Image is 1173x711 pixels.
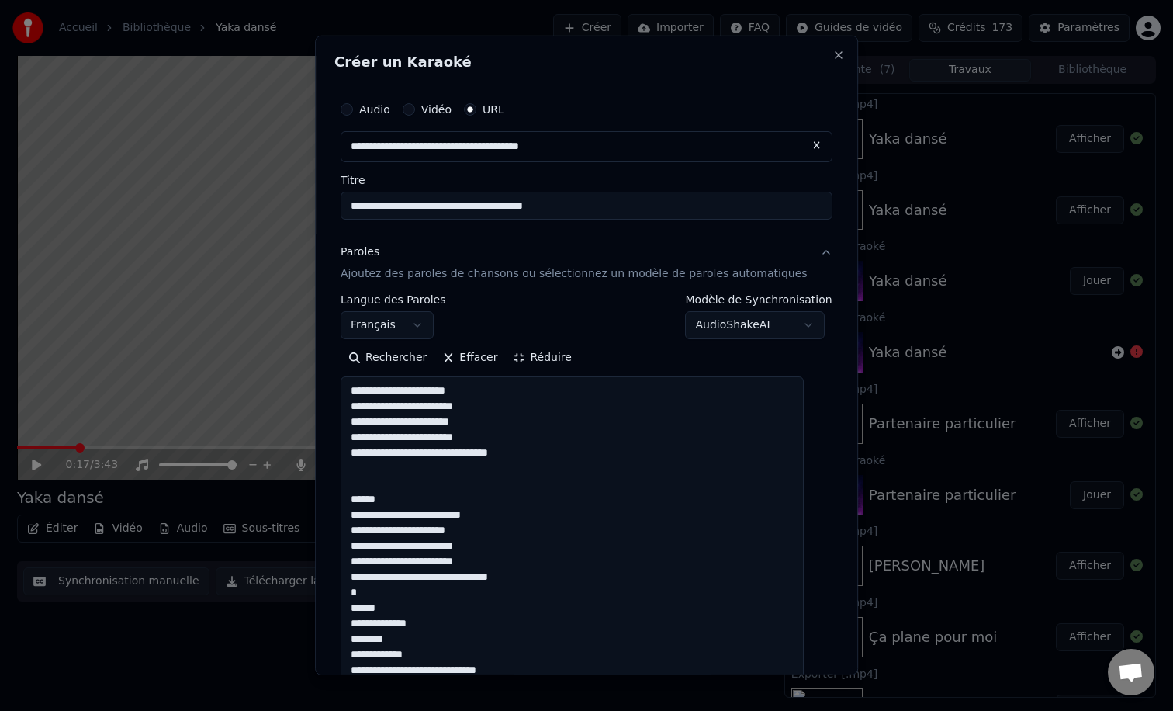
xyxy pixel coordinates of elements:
[421,104,452,115] label: Vidéo
[483,104,504,115] label: URL
[434,345,505,370] button: Effacer
[341,294,446,305] label: Langue des Paroles
[506,345,580,370] button: Réduire
[341,266,808,282] p: Ajoutez des paroles de chansons ou sélectionnez un modèle de paroles automatiques
[341,175,832,186] label: Titre
[341,232,832,294] button: ParolesAjoutez des paroles de chansons ou sélectionnez un modèle de paroles automatiques
[341,245,379,260] div: Paroles
[341,345,434,370] button: Rechercher
[686,294,832,305] label: Modèle de Synchronisation
[359,104,390,115] label: Audio
[334,55,839,69] h2: Créer un Karaoké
